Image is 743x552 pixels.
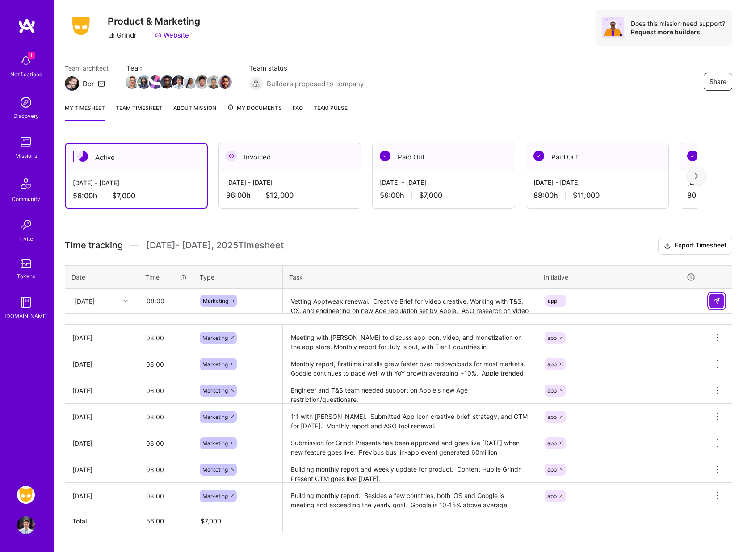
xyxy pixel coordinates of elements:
[664,241,671,251] i: icon Download
[284,405,536,429] textarea: 1:1 with [PERSON_NAME]. Submitted App Icon creative brief, strategy, and GTM for [DATE]. Monthly ...
[116,103,163,121] a: Team timesheet
[172,75,185,89] img: Team Member Avatar
[15,486,37,504] a: Grindr: Product & Marketing
[284,352,536,376] textarea: Monthly report, firsttime installs grew faster over redownloads for most markets. Google continue...
[146,240,284,251] span: [DATE] - [DATE] , 2025 Timesheet
[12,194,40,204] div: Community
[139,405,193,429] input: HH:MM
[201,517,221,525] span: $ 7,000
[547,361,557,368] span: app
[10,70,42,79] div: Notifications
[226,151,237,161] img: Invoiced
[533,191,661,200] div: 88:00 h
[547,493,557,499] span: app
[704,73,732,91] button: Share
[547,387,557,394] span: app
[17,52,35,70] img: bell
[139,379,193,402] input: HH:MM
[19,234,33,243] div: Invite
[419,191,442,200] span: $7,000
[293,103,303,121] a: FAQ
[314,103,348,121] a: Team Pulse
[149,75,162,89] img: Team Member Avatar
[17,293,35,311] img: guide book
[544,272,696,282] div: Initiative
[203,297,228,304] span: Marketing
[83,79,94,88] div: Dor
[17,486,35,504] img: Grindr: Product & Marketing
[139,458,193,481] input: HH:MM
[249,76,263,91] img: Builders proposed to company
[202,361,228,368] span: Marketing
[202,335,228,341] span: Marketing
[227,103,282,121] a: My Documents
[145,272,187,282] div: Time
[73,191,200,201] div: 56:00 h
[72,386,131,395] div: [DATE]
[207,75,220,89] img: Team Member Avatar
[137,75,151,89] img: Team Member Avatar
[380,151,390,161] img: Paid Out
[155,30,189,40] a: Website
[139,484,193,508] input: HH:MM
[314,105,348,111] span: Team Pulse
[219,75,231,90] a: Team Member Avatar
[139,509,193,533] th: 56:00
[218,75,232,89] img: Team Member Avatar
[77,151,88,162] img: Active
[123,299,128,303] i: icon Chevron
[249,63,364,73] span: Team status
[75,296,95,305] div: [DATE]
[65,14,97,38] img: Company Logo
[28,52,35,59] span: 1
[21,259,31,268] img: tokens
[713,297,720,305] img: Submit
[65,103,105,121] a: My timesheet
[18,18,36,34] img: logo
[547,414,557,420] span: app
[139,326,193,350] input: HH:MM
[284,484,536,508] textarea: Building monthly report. Besides a few countries, both iOS and Google is meeting and exceeding th...
[15,173,37,194] img: Community
[112,191,135,201] span: $7,000
[373,143,515,171] div: Paid Out
[17,272,35,281] div: Tokens
[219,143,361,171] div: Invoiced
[284,457,536,482] textarea: Building monthly report and weekly update for product. Content Hub ie Grindr Present GTM goes liv...
[138,75,150,90] a: Team Member Avatar
[533,178,661,187] div: [DATE] - [DATE]
[193,265,283,289] th: Type
[380,178,508,187] div: [DATE] - [DATE]
[658,237,732,255] button: Export Timesheet
[631,28,725,36] div: Request more builders
[602,17,624,38] img: Avatar
[72,333,131,343] div: [DATE]
[695,173,698,179] img: right
[202,414,228,420] span: Marketing
[15,151,37,160] div: Missions
[283,265,537,289] th: Task
[72,465,131,474] div: [DATE]
[13,111,39,121] div: Discovery
[709,294,725,308] div: null
[227,103,282,113] span: My Documents
[547,466,557,473] span: app
[17,93,35,111] img: discovery
[202,440,228,447] span: Marketing
[65,265,139,289] th: Date
[573,191,600,200] span: $11,000
[108,30,137,40] div: Grindr
[380,191,508,200] div: 56:00 h
[185,75,196,90] a: Team Member Avatar
[548,297,557,304] span: app
[108,32,115,39] i: icon CompanyGray
[73,178,200,188] div: [DATE] - [DATE]
[72,360,131,369] div: [DATE]
[126,75,138,90] a: Team Member Avatar
[533,151,544,161] img: Paid Out
[284,289,536,313] textarea: Vetting Apptweak renewal. Creative Brief for Video creative. Working with T&S, CX, and engineerin...
[65,240,123,251] span: Time tracking
[139,431,193,455] input: HH:MM
[284,326,536,350] textarea: Meeting with [PERSON_NAME] to discuss app icon, video, and monetization on the app store. Monthly...
[267,79,364,88] span: Builders proposed to company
